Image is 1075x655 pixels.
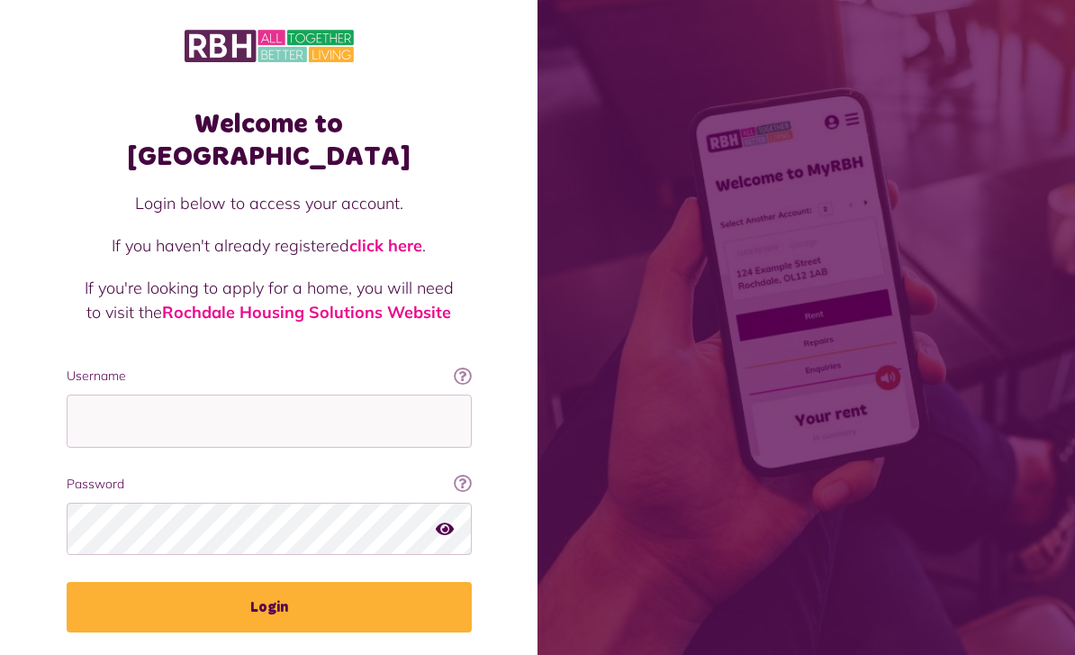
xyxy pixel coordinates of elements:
p: Login below to access your account. [85,191,454,215]
h1: Welcome to [GEOGRAPHIC_DATA] [67,108,472,173]
label: Username [67,367,472,386]
button: Login [67,582,472,632]
p: If you're looking to apply for a home, you will need to visit the [85,276,454,324]
p: If you haven't already registered . [85,233,454,258]
a: click here [349,235,422,256]
label: Password [67,475,472,494]
a: Rochdale Housing Solutions Website [162,302,451,323]
img: MyRBH [185,27,354,65]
